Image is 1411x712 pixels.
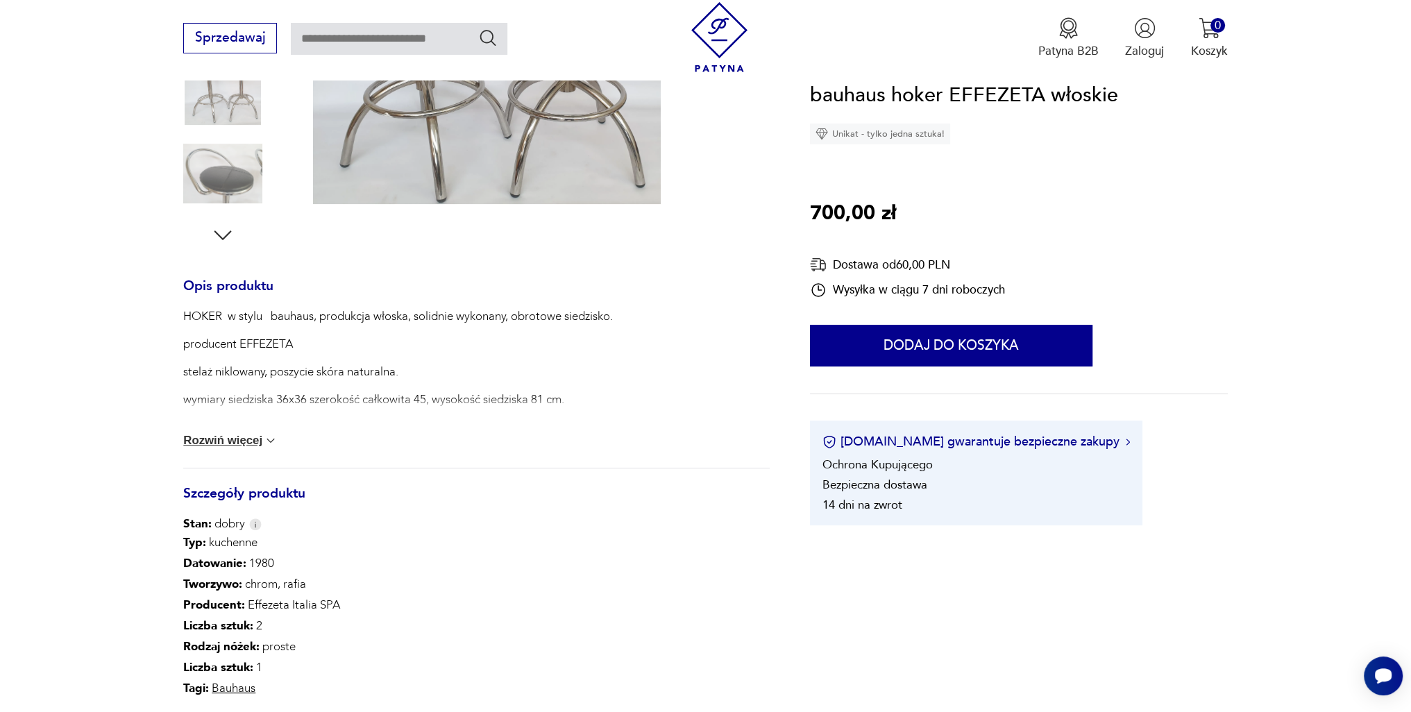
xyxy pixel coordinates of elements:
[183,33,277,44] a: Sprzedawaj
[183,391,719,408] p: wymiary siedziska 36x36 szerokość całkowita 45, wysokość siedziska 81 cm.
[183,516,212,532] b: Stan:
[810,80,1118,112] h1: bauhaus hoker EFFEZETA włoskie
[1364,656,1403,695] iframe: Smartsupp widget button
[822,435,836,449] img: Ikona certyfikatu
[822,457,933,473] li: Ochrona Kupującego
[1038,17,1099,59] a: Ikona medaluPatyna B2B
[183,597,245,613] b: Producent :
[183,23,277,53] button: Sprzedawaj
[1038,43,1099,59] p: Patyna B2B
[183,46,262,125] img: Zdjęcie produktu bauhaus hoker EFFEZETA włoskie
[810,325,1092,367] button: Dodaj do koszyka
[822,477,927,493] li: Bezpieczna dostawa
[183,336,719,353] p: producent EFFEZETA
[183,659,253,675] b: Liczba sztuk:
[183,618,253,634] b: Liczba sztuk :
[183,574,341,595] p: chrom, rafia
[1191,17,1228,59] button: 0Koszyk
[1038,17,1099,59] button: Patyna B2B
[264,434,278,448] img: chevron down
[684,2,754,72] img: Patyna - sklep z meblami i dekoracjami vintage
[183,680,209,696] b: Tagi:
[822,498,902,514] li: 14 dni na zwrot
[1199,17,1220,39] img: Ikona koszyka
[183,434,278,448] button: Rozwiń więcej
[1134,17,1156,39] img: Ikonka użytkownika
[183,616,341,636] p: 2
[183,281,770,309] h3: Opis produktu
[183,532,341,553] p: kuchenne
[183,134,262,213] img: Zdjęcie produktu bauhaus hoker EFFEZETA włoskie
[183,489,770,516] h3: Szczegóły produktu
[183,636,341,657] p: proste
[183,553,341,574] p: 1980
[183,534,206,550] b: Typ :
[249,518,262,530] img: Info icon
[183,308,719,325] p: HOKER w stylu bauhaus, produkcja włoska, solidnie wykonany, obrotowe siedzisko.
[183,555,246,571] b: Datowanie :
[1125,17,1164,59] button: Zaloguj
[810,124,950,145] div: Unikat - tylko jedna sztuka!
[822,434,1130,451] button: [DOMAIN_NAME] gwarantuje bezpieczne zakupy
[1210,18,1225,33] div: 0
[1058,17,1079,39] img: Ikona medalu
[183,657,341,678] p: 1
[212,680,255,696] a: Bauhaus
[810,256,1005,273] div: Dostawa od 60,00 PLN
[810,256,827,273] img: Ikona dostawy
[1191,43,1228,59] p: Koszyk
[816,128,828,141] img: Ikona diamentu
[810,282,1005,298] div: Wysyłka w ciągu 7 dni roboczych
[183,516,245,532] span: dobry
[183,638,260,654] b: Rodzaj nóżek :
[183,364,719,380] p: stelaż niklowany, poszycie skóra naturalna.
[1126,439,1130,446] img: Ikona strzałki w prawo
[183,576,242,592] b: Tworzywo :
[810,198,896,230] p: 700,00 zł
[478,28,498,48] button: Szukaj
[183,595,341,616] p: Effezeta Italia SPA
[1125,43,1164,59] p: Zaloguj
